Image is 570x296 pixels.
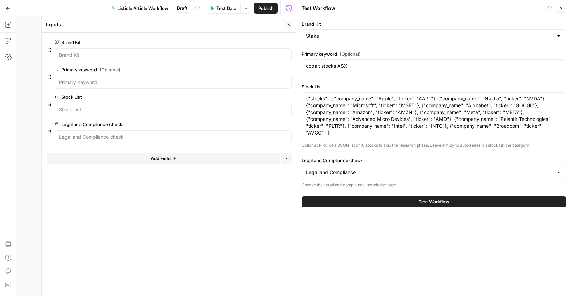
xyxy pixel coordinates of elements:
[302,142,566,149] p: Optional: Provide a JSON list of 10 stocks to skip the research phase. Leave empty to auto-resear...
[340,51,361,57] span: (Optional)
[216,5,236,12] span: Test Data
[107,3,173,14] button: Listicle Article Workflow
[47,153,280,164] button: Add Field
[59,79,287,86] input: Primary keyword
[100,66,120,73] span: (Optional)
[302,51,566,57] label: Primary keyword
[59,52,287,58] input: Brand Kit
[258,5,274,12] span: Publish
[59,106,287,113] input: Stock List
[206,3,240,14] button: Test Data
[306,95,561,136] textarea: {"stocks": [{"company_name": "Apple", "ticker": "AAPL"}, {"company_name": "Nvidia", "ticker": "NV...
[302,157,566,164] label: Legal and Compliance check
[306,169,553,176] input: Legal and Compliance
[55,66,253,73] label: Primary keyword
[177,5,187,11] span: Draft
[55,39,253,46] label: Brand Kit
[254,3,278,14] button: Publish
[302,182,566,188] p: Choose the Legal and compliance knowledge base
[302,196,566,207] button: Test Workflow
[302,83,566,90] label: Stock List
[306,32,553,39] input: Stake
[55,94,253,100] label: Stock List
[302,20,566,27] label: Brand Kit
[419,198,449,205] span: Test Workflow
[151,155,171,162] span: Add Field
[55,121,253,128] label: Legal and Compliance check
[59,133,287,140] input: Legal and Compliance check
[117,5,169,12] span: Listicle Article Workflow
[46,21,61,28] textarea: Inputs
